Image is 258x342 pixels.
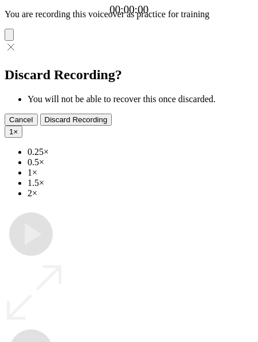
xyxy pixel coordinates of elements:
h2: Discard Recording? [5,67,253,83]
button: 1× [5,126,22,138]
a: 00:00:00 [110,3,148,16]
button: Cancel [5,114,38,126]
button: Discard Recording [40,114,112,126]
p: You are recording this voiceover as practice for training [5,9,253,20]
li: 0.25× [28,147,253,157]
li: 2× [28,188,253,199]
li: 0.5× [28,157,253,168]
li: 1.5× [28,178,253,188]
li: You will not be able to recover this once discarded. [28,94,253,104]
li: 1× [28,168,253,178]
span: 1 [9,127,13,136]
